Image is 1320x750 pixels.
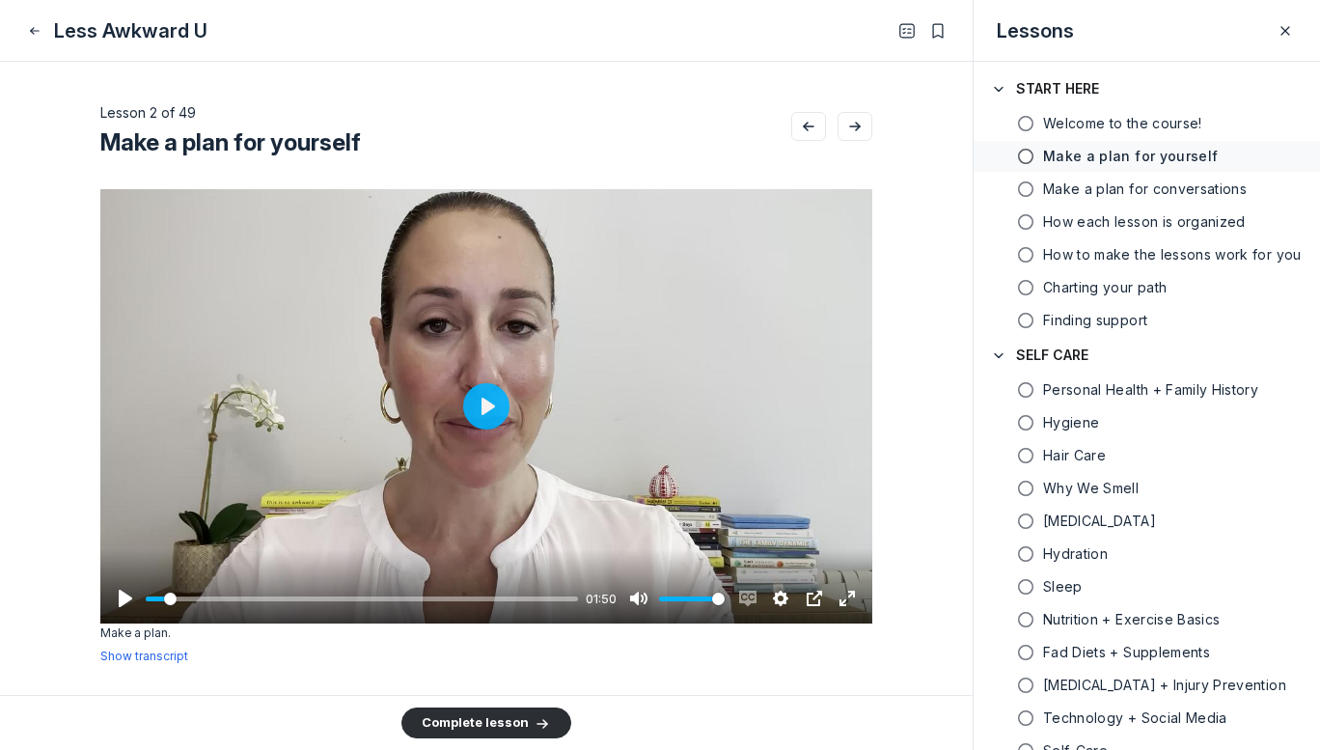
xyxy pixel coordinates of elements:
[974,604,1320,635] a: Nutrition + Exercise Basics
[997,17,1074,44] h3: Lessons
[838,112,872,141] button: Go to next lesson
[581,588,621,609] div: Current time
[974,207,1320,237] a: How each lesson is organized
[974,539,1320,569] a: Hydration
[1043,643,1210,662] h5: Fad Diets + Supplements
[974,440,1320,471] a: Hair Care
[926,19,949,42] button: Bookmarks
[974,375,1320,405] a: Personal Health + Family History
[1043,380,1258,400] h5: Personal Health + Family History
[1043,114,1202,133] h5: Welcome to the course!
[974,670,1320,701] a: [MEDICAL_DATA] + Injury Prevention
[401,708,571,738] button: Complete lesson
[54,17,207,44] h1: Less Awkward U
[895,19,919,42] button: Open Table of contents
[1043,676,1286,695] h5: [MEDICAL_DATA] + Injury Prevention
[1274,19,1297,42] button: Close
[1043,610,1220,629] h5: Nutrition + Exercise Basics
[974,637,1320,668] a: Fad Diets + Supplements
[974,571,1320,602] a: Sleep
[974,336,1320,375] button: SELF CARE
[1043,708,1227,728] h5: Technology + Social Media
[23,19,46,42] button: Close
[1043,311,1147,330] h5: Finding support
[1043,577,1083,597] h5: Sleep
[1043,147,1218,166] h5: Make a plan for yourself
[100,624,872,643] div: Make a plan.
[974,239,1320,270] a: How to make the lessons work for you
[974,174,1320,205] a: Make a plan for conversations
[100,649,188,664] button: Show transcript
[659,590,725,608] input: Volume
[110,583,141,614] button: Play
[1043,544,1108,564] h5: Hydration
[100,127,361,158] h2: Make a plan for yourself
[1043,512,1156,531] span: Skin Care
[1043,212,1246,232] h5: How each lesson is organized
[1043,245,1302,264] h5: How to make the lessons work for you
[1043,180,1247,199] h5: Make a plan for conversations
[974,473,1320,504] a: Why We Smell
[1016,79,1099,98] h4: START HERE
[1016,346,1088,365] h4: SELF CARE
[1043,446,1106,465] h5: Hair Care
[974,141,1320,172] a: Make a plan for yourself
[1043,676,1286,695] span: Concussion + Injury Prevention
[974,703,1320,734] a: Technology + Social Media
[1043,479,1139,498] h5: Why We Smell
[1043,413,1099,432] h5: Hygiene
[1043,278,1167,297] h5: Charting your path
[1043,512,1156,531] h5: [MEDICAL_DATA]
[974,305,1320,336] a: Finding support
[974,506,1320,537] a: [MEDICAL_DATA]
[974,272,1320,303] a: Charting your path
[974,407,1320,438] a: Hygiene
[100,104,196,121] span: Lesson 2 of 49
[146,590,578,608] input: Seek
[791,112,826,141] button: Go to previous lesson
[463,383,509,430] button: Play
[974,108,1320,139] a: Welcome to the course!
[974,69,1320,108] button: START HERE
